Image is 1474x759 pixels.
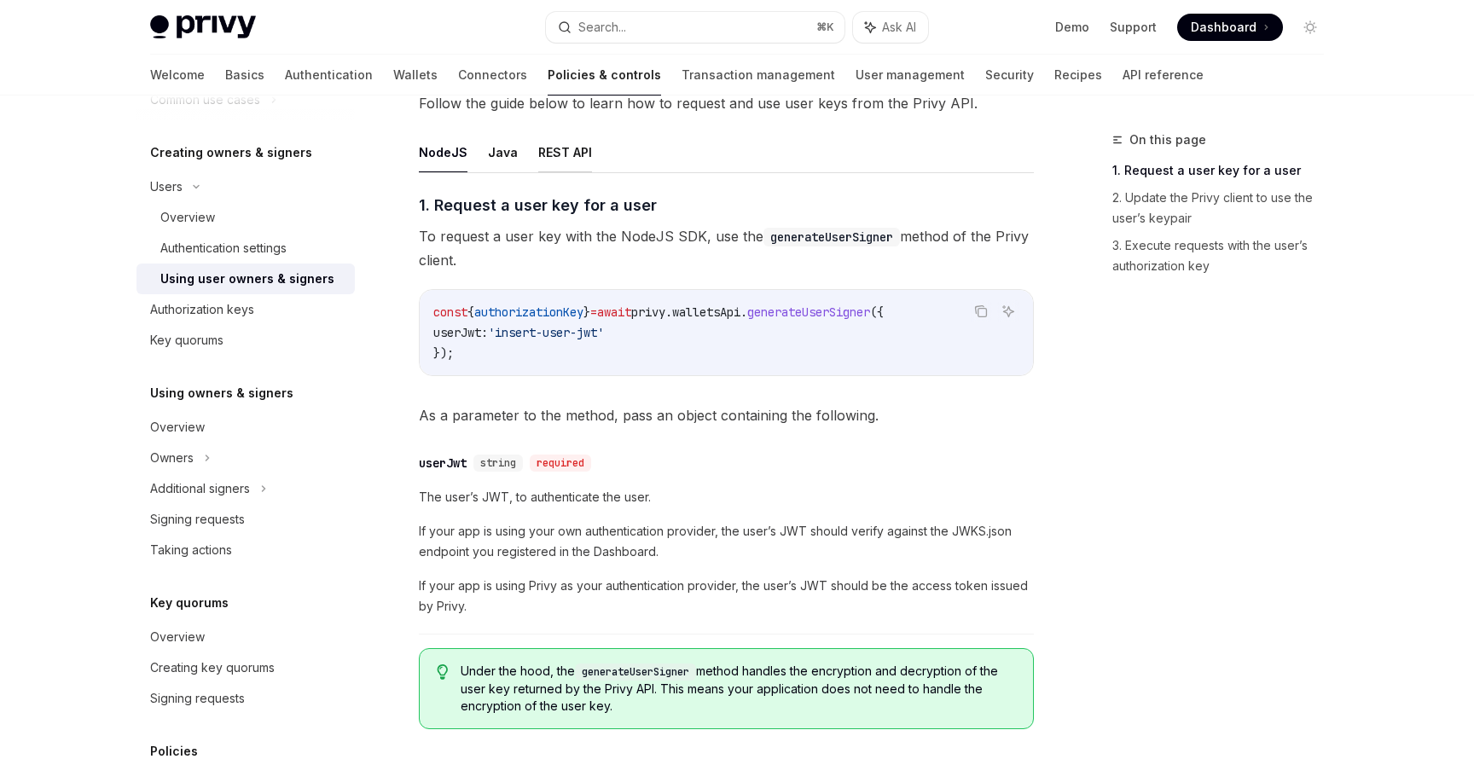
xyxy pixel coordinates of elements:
span: const [433,304,467,320]
span: = [590,304,597,320]
h5: Creating owners & signers [150,142,312,163]
svg: Tip [437,664,449,680]
div: Authorization keys [150,299,254,320]
div: Key quorums [150,330,223,351]
div: Overview [160,207,215,228]
div: Users [150,177,183,197]
button: Toggle dark mode [1297,14,1324,41]
span: . [665,304,672,320]
a: Demo [1055,19,1089,36]
span: . [740,304,747,320]
span: On this page [1129,130,1206,150]
a: Key quorums [136,325,355,356]
div: Taking actions [150,540,232,560]
span: Under the hood, the method handles the encryption and decryption of the user key returned by the ... [461,663,1016,715]
span: generateUserSigner [747,304,870,320]
a: Authorization keys [136,294,355,325]
span: To request a user key with the NodeJS SDK, use the method of the Privy client. [419,224,1034,272]
code: generateUserSigner [763,228,900,246]
span: Dashboard [1191,19,1256,36]
button: NodeJS [419,132,467,172]
code: generateUserSigner [575,663,696,681]
span: If your app is using Privy as your authentication provider, the user’s JWT should be the access t... [419,576,1034,617]
span: Follow the guide below to learn how to request and use user keys from the Privy API. [419,91,1034,115]
div: userJwt [419,455,467,472]
span: ⌘ K [816,20,834,34]
a: Authentication [285,55,373,96]
span: As a parameter to the method, pass an object containing the following. [419,403,1034,427]
div: Overview [150,627,205,647]
a: Signing requests [136,683,355,714]
a: 1. Request a user key for a user [1112,157,1338,184]
a: Policies & controls [548,55,661,96]
a: Taking actions [136,535,355,565]
span: }); [433,345,454,361]
button: Ask AI [997,300,1019,322]
a: Support [1110,19,1157,36]
div: Owners [150,448,194,468]
span: Ask AI [882,19,916,36]
div: Search... [578,17,626,38]
span: If your app is using your own authentication provider, the user’s JWT should verify against the J... [419,521,1034,562]
button: Copy the contents from the code block [970,300,992,322]
span: privy [631,304,665,320]
button: Search...⌘K [546,12,844,43]
a: Wallets [393,55,438,96]
img: light logo [150,15,256,39]
h5: Using owners & signers [150,383,293,403]
a: Authentication settings [136,233,355,264]
a: Recipes [1054,55,1102,96]
span: authorizationKey [474,304,583,320]
a: 3. Execute requests with the user’s authorization key [1112,232,1338,280]
span: walletsApi [672,304,740,320]
span: await [597,304,631,320]
span: 'insert-user-jwt' [488,325,604,340]
div: Using user owners & signers [160,269,334,289]
a: API reference [1123,55,1204,96]
a: Overview [136,202,355,233]
span: 1. Request a user key for a user [419,194,657,217]
span: { [467,304,474,320]
button: Java [488,132,518,172]
a: Security [985,55,1034,96]
div: Signing requests [150,688,245,709]
div: Authentication settings [160,238,287,258]
a: Signing requests [136,504,355,535]
a: Overview [136,412,355,443]
a: Connectors [458,55,527,96]
div: Creating key quorums [150,658,275,678]
span: } [583,304,590,320]
span: string [480,456,516,470]
div: Additional signers [150,478,250,499]
div: Overview [150,417,205,437]
a: Overview [136,622,355,652]
a: Transaction management [682,55,835,96]
button: REST API [538,132,592,172]
h5: Key quorums [150,593,229,613]
a: Basics [225,55,264,96]
a: Creating key quorums [136,652,355,683]
a: Dashboard [1177,14,1283,41]
a: Using user owners & signers [136,264,355,294]
div: required [530,455,591,472]
a: Welcome [150,55,205,96]
span: The user’s JWT, to authenticate the user. [419,487,1034,507]
button: Ask AI [853,12,928,43]
span: ({ [870,304,884,320]
a: 2. Update the Privy client to use the user’s keypair [1112,184,1338,232]
a: User management [856,55,965,96]
div: Signing requests [150,509,245,530]
span: userJwt: [433,325,488,340]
